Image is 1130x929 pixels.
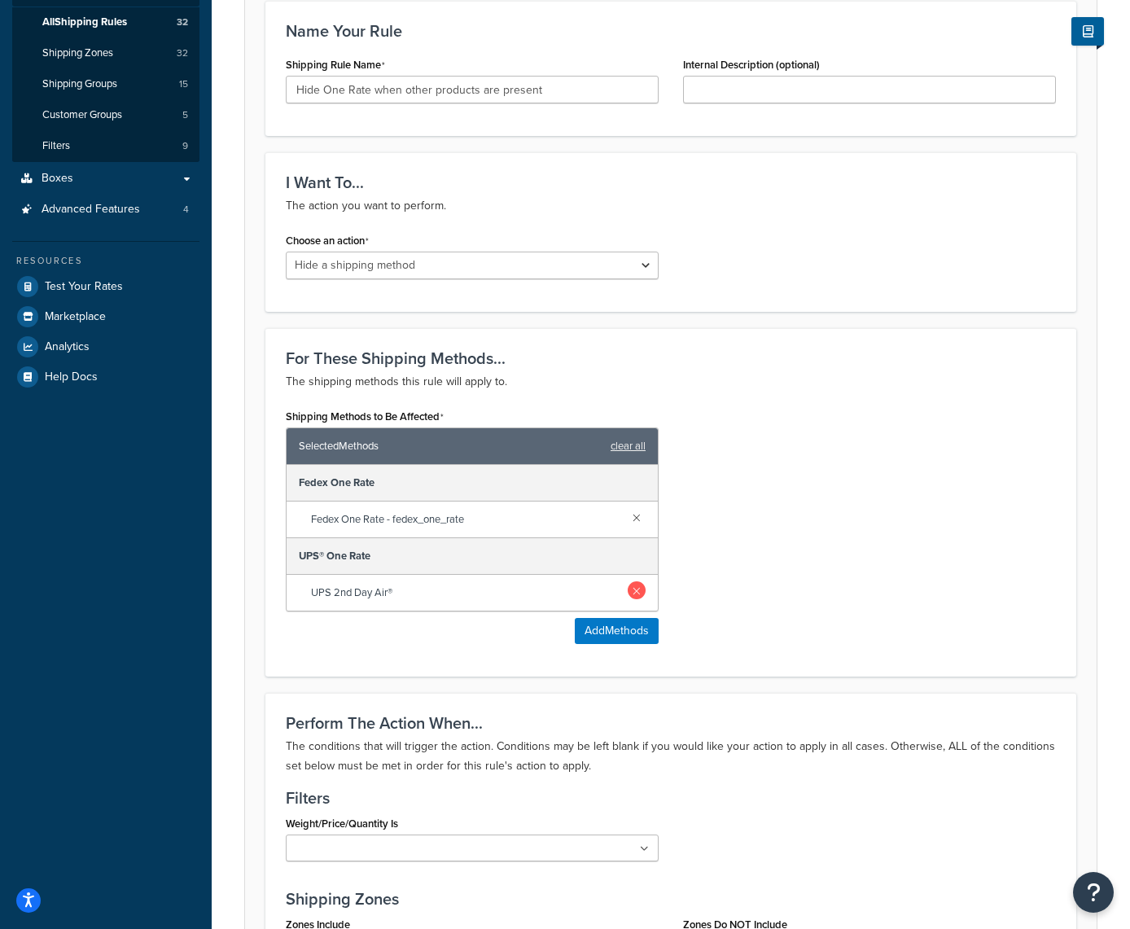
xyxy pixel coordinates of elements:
li: Customer Groups [12,100,199,130]
span: Selected Methods [299,435,602,458]
button: AddMethods [575,618,659,644]
a: Shipping Groups15 [12,69,199,99]
a: Filters9 [12,131,199,161]
h3: Filters [286,789,1056,807]
a: Customer Groups5 [12,100,199,130]
span: Advanced Features [42,203,140,217]
button: Open Resource Center [1073,872,1114,913]
a: Advanced Features4 [12,195,199,225]
label: Internal Description (optional) [683,59,820,71]
span: 5 [182,108,188,122]
a: Help Docs [12,362,199,392]
span: Marketplace [45,310,106,324]
span: Shipping Zones [42,46,113,60]
li: Shipping Groups [12,69,199,99]
label: Choose an action [286,234,369,248]
span: Boxes [42,172,73,186]
span: Help Docs [45,370,98,384]
a: AllShipping Rules32 [12,7,199,37]
li: Shipping Zones [12,38,199,68]
a: Boxes [12,164,199,194]
span: 4 [183,203,189,217]
div: Fedex One Rate [287,465,658,502]
a: Marketplace [12,302,199,331]
span: UPS 2nd Day Air® [311,581,620,604]
p: The conditions that will trigger the action. Conditions may be left blank if you would like your ... [286,737,1056,776]
a: Shipping Zones32 [12,38,199,68]
h3: For These Shipping Methods... [286,349,1056,367]
span: Shipping Groups [42,77,117,91]
h3: I Want To... [286,173,1056,191]
button: Show Help Docs [1071,17,1104,46]
span: Test Your Rates [45,280,123,294]
label: Shipping Methods to Be Affected [286,410,444,423]
h3: Name Your Rule [286,22,1056,40]
span: Filters [42,139,70,153]
span: Fedex One Rate - fedex_one_rate [311,508,620,531]
span: 15 [179,77,188,91]
div: UPS® One Rate [287,538,658,575]
span: Analytics [45,340,90,354]
span: 32 [177,46,188,60]
label: Weight/Price/Quantity Is [286,817,398,830]
p: The action you want to perform. [286,196,1056,216]
span: 32 [177,15,188,29]
h3: Perform The Action When... [286,714,1056,732]
span: Customer Groups [42,108,122,122]
span: 9 [182,139,188,153]
label: Shipping Rule Name [286,59,385,72]
a: Analytics [12,332,199,362]
span: All Shipping Rules [42,15,127,29]
h3: Shipping Zones [286,890,1056,908]
p: The shipping methods this rule will apply to. [286,372,1056,392]
li: Advanced Features [12,195,199,225]
li: Filters [12,131,199,161]
a: clear all [611,435,646,458]
div: Resources [12,254,199,268]
a: Test Your Rates [12,272,199,301]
